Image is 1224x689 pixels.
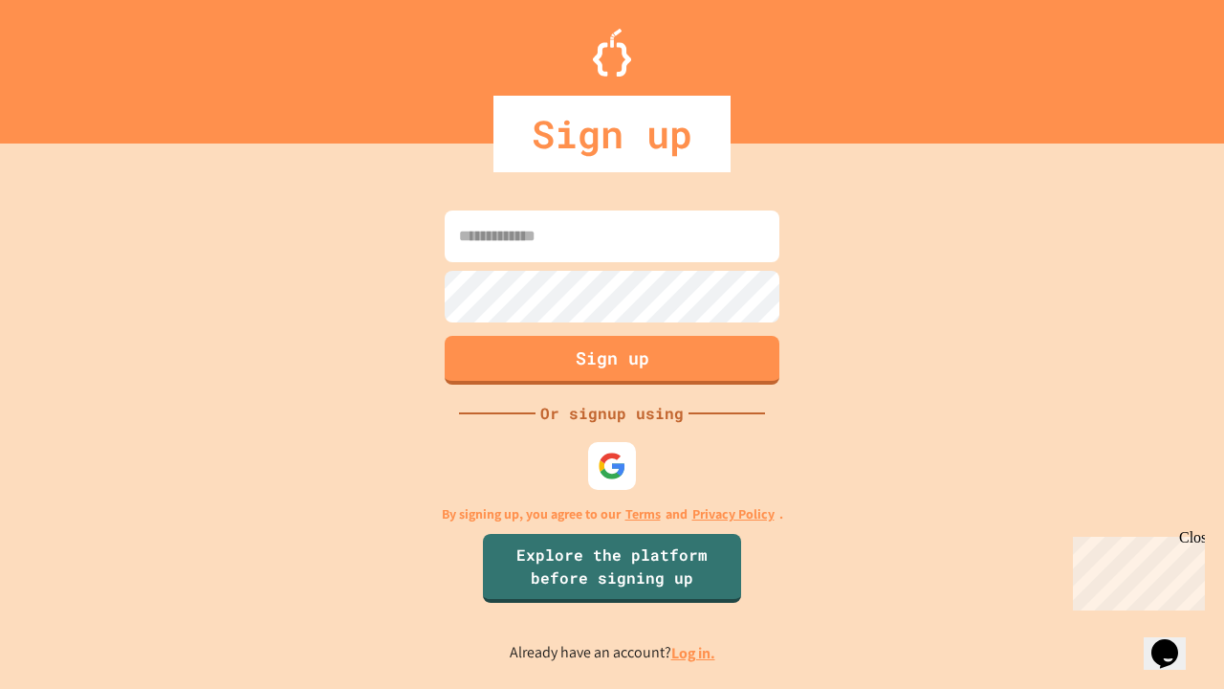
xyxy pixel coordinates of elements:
[1065,529,1205,611] iframe: chat widget
[445,336,779,385] button: Sign up
[598,452,626,480] img: google-icon.svg
[1144,612,1205,670] iframe: chat widget
[8,8,132,122] div: Chat with us now!Close
[510,641,715,665] p: Already have an account?
[593,29,631,77] img: Logo.svg
[671,643,715,663] a: Log in.
[442,504,783,524] p: By signing up, you agree to our and .
[692,504,775,524] a: Privacy Policy
[493,96,731,172] div: Sign up
[625,504,661,524] a: Terms
[483,534,741,603] a: Explore the platform before signing up
[535,402,688,425] div: Or signup using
